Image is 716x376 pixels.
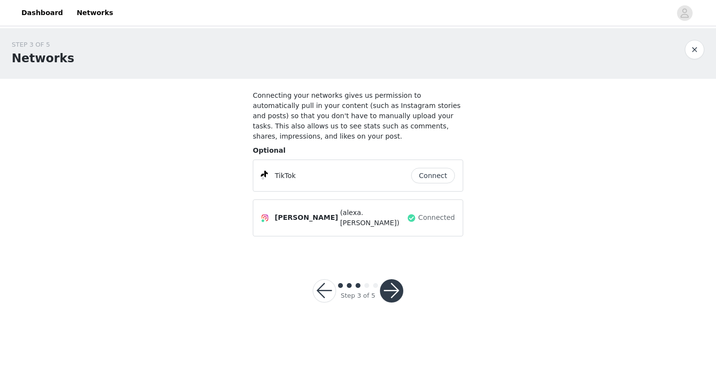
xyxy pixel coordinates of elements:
div: STEP 3 OF 5 [12,40,75,50]
div: Step 3 of 5 [340,291,375,301]
img: Instagram Icon [261,214,269,222]
h4: Connecting your networks gives us permission to automatically pull in your content (such as Insta... [253,90,463,142]
h1: Networks [12,50,75,67]
button: Connect [411,168,455,183]
p: TikTok [275,171,296,181]
span: [PERSON_NAME] [275,213,338,223]
a: Networks [71,2,119,24]
span: Connected [418,213,455,223]
span: Optional [253,146,285,154]
div: avatar [680,5,689,21]
span: (alexa.[PERSON_NAME]) [340,208,404,228]
a: Dashboard [16,2,69,24]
